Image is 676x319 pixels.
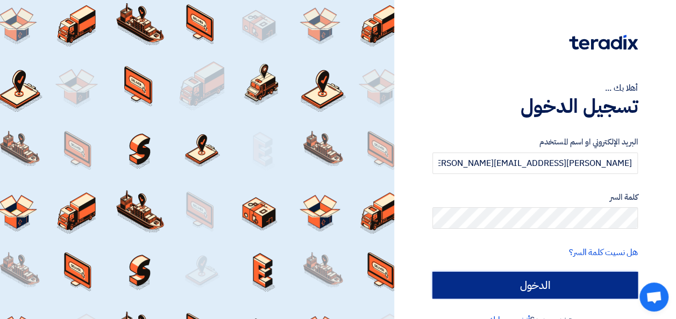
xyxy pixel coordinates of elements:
[432,272,638,299] input: الدخول
[432,191,638,204] label: كلمة السر
[432,153,638,174] input: أدخل بريد العمل الإلكتروني او اسم المستخدم الخاص بك ...
[432,82,638,95] div: أهلا بك ...
[639,282,668,311] div: Open chat
[569,246,638,259] a: هل نسيت كلمة السر؟
[432,136,638,148] label: البريد الإلكتروني او اسم المستخدم
[432,95,638,118] h1: تسجيل الدخول
[569,35,638,50] img: Teradix logo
